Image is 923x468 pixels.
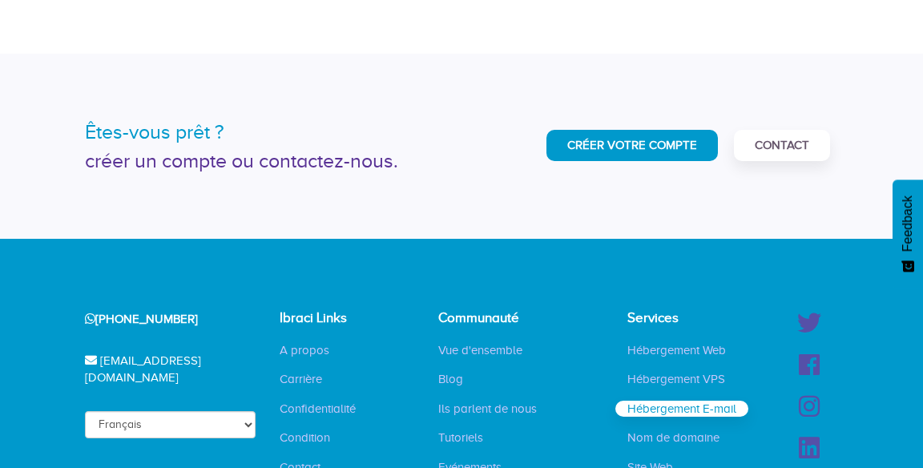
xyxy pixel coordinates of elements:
a: Créer Votre Compte [546,130,718,161]
a: Condition [268,430,342,446]
a: Ils parlent de nous [426,401,549,417]
h4: Communauté [438,311,549,326]
a: Contact [734,130,830,161]
a: Confidentialité [268,401,368,417]
a: A propos [268,342,341,358]
div: Êtes-vous prêt ? [85,118,449,147]
h4: Ibraci Links [280,311,384,326]
div: [EMAIL_ADDRESS][DOMAIN_NAME] [65,341,256,399]
a: Hébergement E-mail [615,401,748,417]
a: Hébergement Web [615,342,738,358]
a: Nom de domaine [615,430,732,446]
div: [PHONE_NUMBER] [65,299,256,340]
h4: Services [627,311,748,326]
button: Feedback - Afficher l’enquête [893,180,923,288]
span: Feedback [901,196,915,252]
a: Blog [426,371,475,387]
a: Hébergement VPS [615,371,737,387]
a: Vue d'ensemble [426,342,534,358]
div: créer un compte ou contactez-nous. [85,147,449,175]
a: Tutoriels [426,430,495,446]
a: Carrière [268,371,334,387]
